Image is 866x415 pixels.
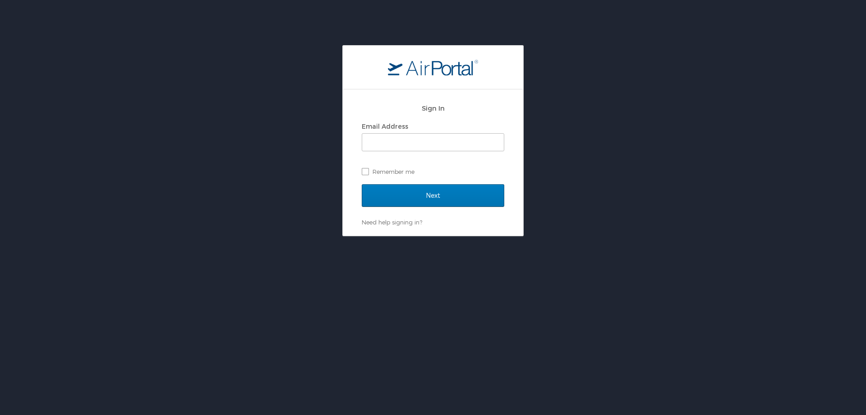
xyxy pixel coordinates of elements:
img: logo [388,59,478,75]
label: Remember me [362,165,504,178]
input: Next [362,184,504,207]
h2: Sign In [362,103,504,113]
a: Need help signing in? [362,219,422,226]
label: Email Address [362,122,408,130]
